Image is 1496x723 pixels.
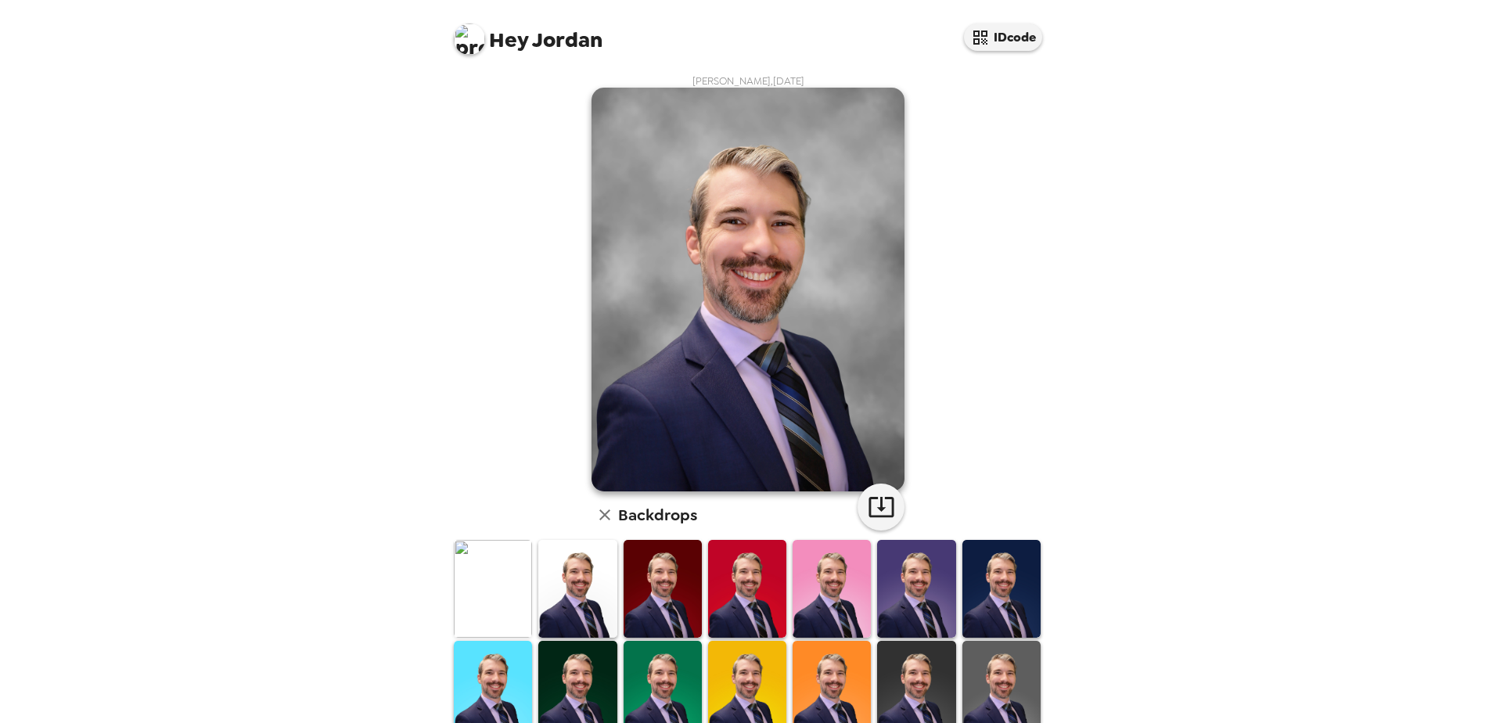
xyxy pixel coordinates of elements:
[454,23,485,55] img: profile pic
[692,74,804,88] span: [PERSON_NAME] , [DATE]
[618,502,697,527] h6: Backdrops
[964,23,1042,51] button: IDcode
[489,26,528,54] span: Hey
[592,88,904,491] img: user
[454,540,532,638] img: Original
[454,16,602,51] span: Jordan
